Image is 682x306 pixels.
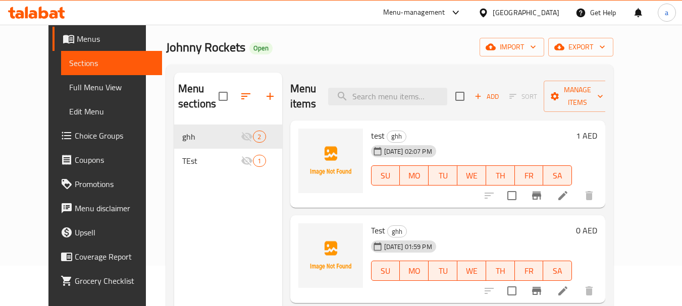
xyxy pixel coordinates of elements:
div: [GEOGRAPHIC_DATA] [493,7,559,18]
button: Manage items [544,81,611,112]
a: Coupons [53,148,163,172]
svg: Inactive section [241,131,253,143]
button: import [480,38,544,56]
span: TEst [182,155,241,167]
span: TU [433,264,453,278]
div: ghh [387,131,406,143]
svg: Inactive section [241,155,253,167]
h2: Menu items [290,81,317,111]
span: Manage items [552,84,603,109]
span: a [665,7,668,18]
button: delete [577,279,601,303]
a: Grocery Checklist [53,269,163,293]
button: export [548,38,613,56]
div: items [253,131,266,143]
span: MO [404,168,425,183]
span: SA [547,264,568,278]
div: Open [249,42,273,54]
span: WE [461,168,482,183]
span: MO [404,264,425,278]
div: items [253,155,266,167]
h2: Menu sections [178,81,219,111]
button: TH [486,261,515,281]
a: Edit menu item [557,190,569,202]
button: TU [429,261,457,281]
a: Edit menu item [557,285,569,297]
span: Coupons [75,154,154,166]
a: Promotions [53,172,163,196]
input: search [328,88,447,105]
span: Coverage Report [75,251,154,263]
span: Select section [449,86,470,107]
span: Edit Menu [69,105,154,117]
button: WE [457,261,486,281]
button: Branch-specific-item [524,279,549,303]
button: WE [457,165,486,186]
button: TU [429,165,457,186]
span: SA [547,168,568,183]
span: Sort sections [234,84,258,108]
span: 2 [253,132,265,142]
button: Add section [258,84,282,108]
span: Full Menu View [69,81,154,93]
span: ghh [387,131,406,142]
span: [DATE] 02:07 PM [380,147,436,156]
span: TH [490,168,511,183]
button: MO [400,261,429,281]
img: test [298,129,363,193]
span: FR [519,264,540,278]
span: Select section first [503,89,544,104]
span: Menus [77,33,154,45]
button: Branch-specific-item [524,183,549,208]
span: Choice Groups [75,130,154,142]
span: SU [376,168,396,183]
a: Full Menu View [61,75,163,99]
span: import [488,41,536,53]
button: MO [400,165,429,186]
span: Upsell [75,226,154,238]
h6: 1 AED [576,129,597,143]
a: Coverage Report [53,244,163,269]
a: Menus [53,27,163,51]
span: Grocery Checklist [75,275,154,287]
span: ghh [388,226,406,237]
span: Select to update [501,280,522,301]
span: test [371,128,385,143]
button: SU [371,261,400,281]
img: Test [298,223,363,288]
a: Edit Menu [61,99,163,124]
span: WE [461,264,482,278]
span: ghh [182,131,241,143]
a: Menu disclaimer [53,196,163,220]
span: TH [490,264,511,278]
span: Menu disclaimer [75,202,154,214]
a: Choice Groups [53,124,163,148]
span: export [556,41,605,53]
span: Add [473,91,500,102]
span: Test [371,223,385,238]
span: TU [433,168,453,183]
span: Select all sections [213,86,234,107]
nav: Menu sections [174,120,282,177]
a: Upsell [53,220,163,244]
button: delete [577,183,601,208]
div: ghh [387,225,407,237]
span: Promotions [75,178,154,190]
span: Select to update [501,185,522,206]
span: Johnny Rockets [166,36,245,58]
button: FR [515,261,544,281]
button: SU [371,165,400,186]
button: SA [543,261,572,281]
button: SA [543,165,572,186]
span: SU [376,264,396,278]
button: Add [470,89,503,104]
button: TH [486,165,515,186]
span: Sections [69,57,154,69]
div: ghh2 [174,125,282,149]
span: FR [519,168,540,183]
span: 1 [253,156,265,166]
span: Open [249,44,273,52]
button: FR [515,165,544,186]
